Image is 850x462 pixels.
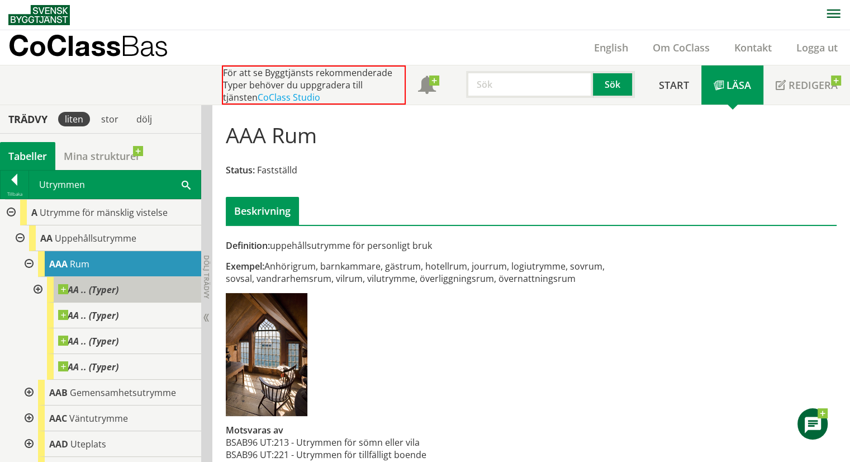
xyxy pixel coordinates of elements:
div: Anhörigrum, barnkammare, gästrum, hotellrum, jourrum, logiutrymme, sovrum, sovsal, vandrarhemsrum... [226,260,628,285]
a: Om CoClass [640,41,722,54]
td: 221 - Utrymmen för tillfälligt boende [274,449,487,461]
span: Gemensamhetsutrymme [70,386,176,399]
span: AAB [49,386,68,399]
span: Fastställd [257,164,297,176]
p: CoClass [8,39,168,52]
span: Definition: [226,239,270,252]
span: AA .. (Typer) [58,361,118,373]
a: Logga ut [784,41,850,54]
span: Notifikationer [418,77,436,95]
span: Motsvaras av [226,424,283,436]
span: AAD [49,438,68,450]
div: Utrymmen [29,171,201,199]
div: Gå till informationssidan för CoClass Studio [27,328,201,354]
span: Uteplats [70,438,106,450]
a: Redigera [763,65,850,105]
div: Gå till informationssidan för CoClass Studio [18,380,201,406]
input: Sök [466,71,593,98]
span: Redigera [789,78,838,92]
span: Uppehållsutrymme [55,232,136,244]
div: liten [58,112,90,126]
h1: AAA Rum [226,122,317,147]
td: 213 - Utrymmen för sömn eller vila [274,436,487,449]
div: Gå till informationssidan för CoClass Studio [27,303,201,328]
span: AA .. (Typer) [58,310,118,321]
span: Sök i tabellen [182,178,191,190]
span: Status: [226,164,255,176]
div: Gå till informationssidan för CoClass Studio [18,251,201,380]
a: Mina strukturer [55,142,149,170]
a: CoClassBas [8,30,192,65]
img: aaa-rum.png [226,293,307,416]
span: Bas [121,29,168,62]
img: Svensk Byggtjänst [8,5,70,25]
div: Tillbaka [1,190,29,199]
div: För att se Byggtjänsts rekommenderade Typer behöver du uppgradera till tjänsten [222,65,406,105]
span: Exempel: [226,260,264,272]
div: Beskrivning [226,197,299,225]
span: Läsa [726,78,751,92]
div: Gå till informationssidan för CoClass Studio [27,354,201,380]
div: uppehållsutrymme för personligt bruk [226,239,628,252]
span: Rum [70,258,89,270]
span: AAA [49,258,68,270]
span: AA .. (Typer) [58,284,118,295]
button: Sök [593,71,634,98]
span: Dölj trädvy [202,255,211,299]
a: CoClass Studio [258,91,320,103]
span: Start [659,78,689,92]
div: Trädvy [2,113,54,125]
div: Gå till informationssidan för CoClass Studio [18,406,201,431]
span: Väntutrymme [69,412,128,425]
div: Gå till informationssidan för CoClass Studio [18,431,201,457]
span: Utrymme för mänsklig vistelse [40,206,168,219]
span: AAC [49,412,67,425]
span: AA .. (Typer) [58,336,118,347]
div: Gå till informationssidan för CoClass Studio [27,277,201,303]
a: Läsa [701,65,763,105]
span: AA [40,232,53,244]
a: Start [647,65,701,105]
td: BSAB96 UT: [226,436,274,449]
span: A [31,206,37,219]
div: dölj [130,112,159,126]
div: stor [94,112,125,126]
a: Kontakt [722,41,784,54]
td: BSAB96 UT: [226,449,274,461]
a: English [582,41,640,54]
